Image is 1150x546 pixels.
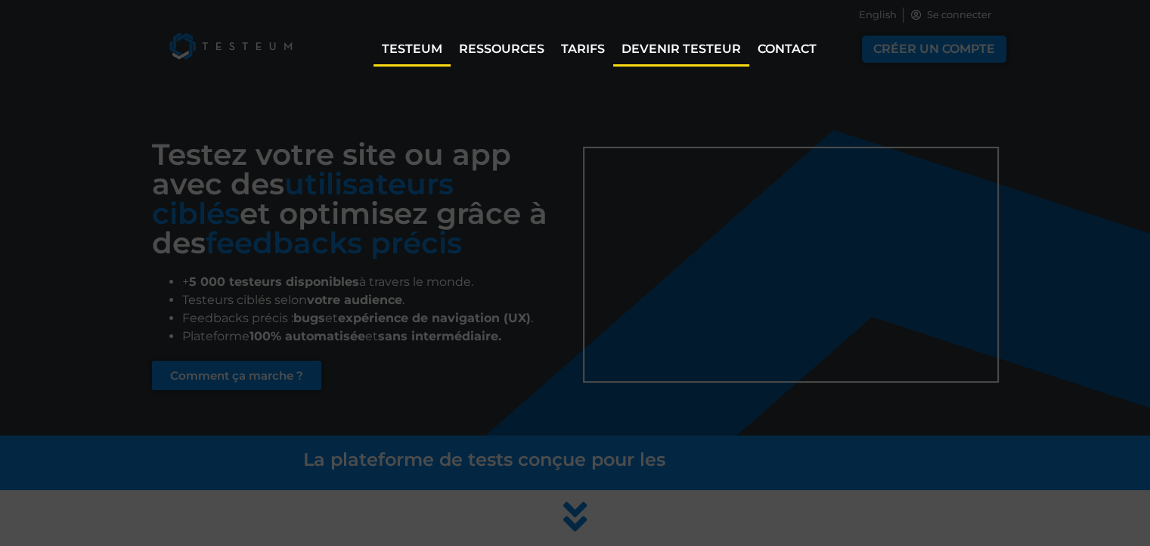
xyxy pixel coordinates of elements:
a: Testeum [374,32,451,67]
a: Contact [749,32,825,67]
a: Ressources [451,32,553,67]
nav: Menu [347,32,851,67]
a: Tarifs [553,32,613,67]
a: Devenir testeur [613,32,749,67]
